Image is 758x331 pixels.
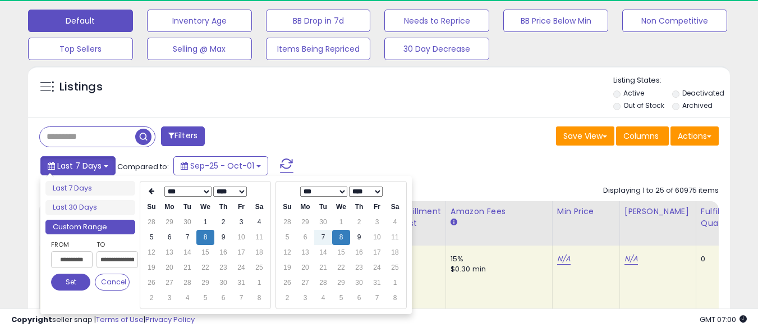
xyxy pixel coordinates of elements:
td: 23 [350,260,368,275]
th: Mo [160,199,178,215]
h5: Listings [59,79,103,95]
button: Set [51,274,90,291]
td: 3 [368,215,386,230]
button: Sep-25 - Oct-01 [173,156,268,175]
td: 10 [232,230,250,245]
th: Fr [232,199,250,215]
button: Cancel [95,274,130,291]
span: 2025-10-9 07:00 GMT [700,314,747,325]
td: 8 [386,291,404,306]
span: Columns [623,130,659,142]
td: 1 [250,275,268,291]
strong: Copyright [11,314,52,325]
label: To [97,239,130,250]
div: 0 [701,254,736,264]
li: Last 7 Days [45,181,135,196]
th: Sa [250,199,268,215]
td: 28 [278,215,296,230]
td: 29 [332,275,350,291]
button: Needs to Reprice [384,10,489,32]
th: Su [143,199,160,215]
div: Displaying 1 to 25 of 60975 items [603,185,719,196]
td: 29 [196,275,214,291]
td: 7 [368,291,386,306]
button: Inventory Age [147,10,252,32]
button: Save View [556,126,614,146]
td: 27 [160,275,178,291]
td: 15 [332,245,350,260]
th: Mo [296,199,314,215]
a: Privacy Policy [145,314,195,325]
th: Th [214,199,232,215]
a: N/A [624,253,638,265]
td: 27 [296,275,314,291]
label: Deactivated [682,88,724,98]
td: 14 [314,245,332,260]
td: 11 [386,230,404,245]
td: 3 [296,291,314,306]
td: 31 [368,275,386,291]
label: Out of Stock [623,101,664,110]
td: 26 [278,275,296,291]
td: 20 [160,260,178,275]
th: Fr [368,199,386,215]
td: 28 [143,215,160,230]
a: Terms of Use [96,314,144,325]
div: 6.21 [398,254,437,264]
span: Sep-25 - Oct-01 [190,160,254,171]
label: Archived [682,101,713,110]
td: 14 [178,245,196,260]
td: 1 [196,215,214,230]
div: [PERSON_NAME] [624,206,691,217]
td: 21 [314,260,332,275]
button: Actions [670,126,719,146]
div: 15% [451,254,544,264]
td: 4 [178,291,196,306]
td: 24 [232,260,250,275]
td: 4 [386,215,404,230]
label: Active [623,88,644,98]
td: 30 [314,215,332,230]
button: 30 Day Decrease [384,38,489,60]
td: 19 [143,260,160,275]
td: 20 [296,260,314,275]
td: 12 [143,245,160,260]
td: 8 [196,230,214,245]
button: Columns [616,126,669,146]
div: $0.30 min [451,264,544,274]
td: 23 [214,260,232,275]
td: 18 [250,245,268,260]
button: BB Price Below Min [503,10,608,32]
td: 7 [232,291,250,306]
button: Default [28,10,133,32]
td: 4 [250,215,268,230]
button: Selling @ Max [147,38,252,60]
td: 30 [178,215,196,230]
td: 19 [278,260,296,275]
td: 16 [214,245,232,260]
td: 2 [214,215,232,230]
div: Amazon Fees [451,206,548,217]
td: 28 [178,275,196,291]
td: 6 [296,230,314,245]
td: 7 [314,230,332,245]
td: 5 [278,230,296,245]
td: 22 [332,260,350,275]
td: 13 [160,245,178,260]
th: Th [350,199,368,215]
td: 9 [214,230,232,245]
div: seller snap | | [11,315,195,325]
td: 2 [350,215,368,230]
td: 4 [314,291,332,306]
td: 28 [314,275,332,291]
td: 29 [296,215,314,230]
span: Compared to: [117,161,169,172]
td: 29 [160,215,178,230]
div: Fulfillable Quantity [701,206,739,229]
td: 8 [332,230,350,245]
th: Tu [314,199,332,215]
td: 10 [368,230,386,245]
th: Sa [386,199,404,215]
td: 17 [368,245,386,260]
small: Amazon Fees. [451,217,457,228]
